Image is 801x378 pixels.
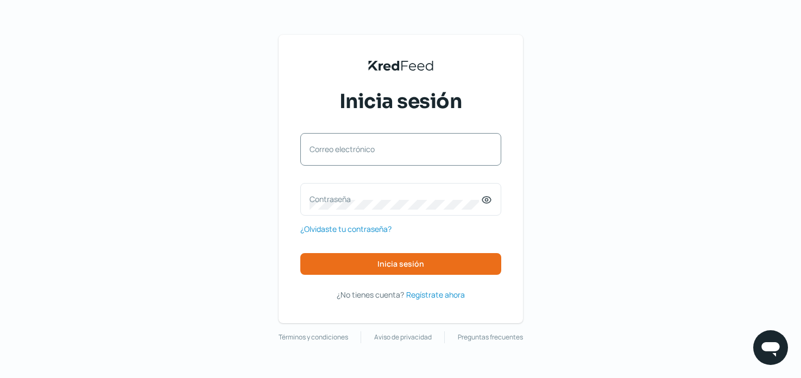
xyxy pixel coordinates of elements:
a: Aviso de privacidad [374,331,432,343]
img: chatIcon [760,337,781,358]
span: Inicia sesión [377,260,424,268]
span: ¿No tienes cuenta? [337,289,404,300]
label: Contraseña [310,194,481,204]
a: Términos y condiciones [279,331,348,343]
a: ¿Olvidaste tu contraseña? [300,222,392,236]
span: Inicia sesión [339,88,462,115]
a: Preguntas frecuentes [458,331,523,343]
a: Regístrate ahora [406,288,465,301]
label: Correo electrónico [310,144,481,154]
button: Inicia sesión [300,253,501,275]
